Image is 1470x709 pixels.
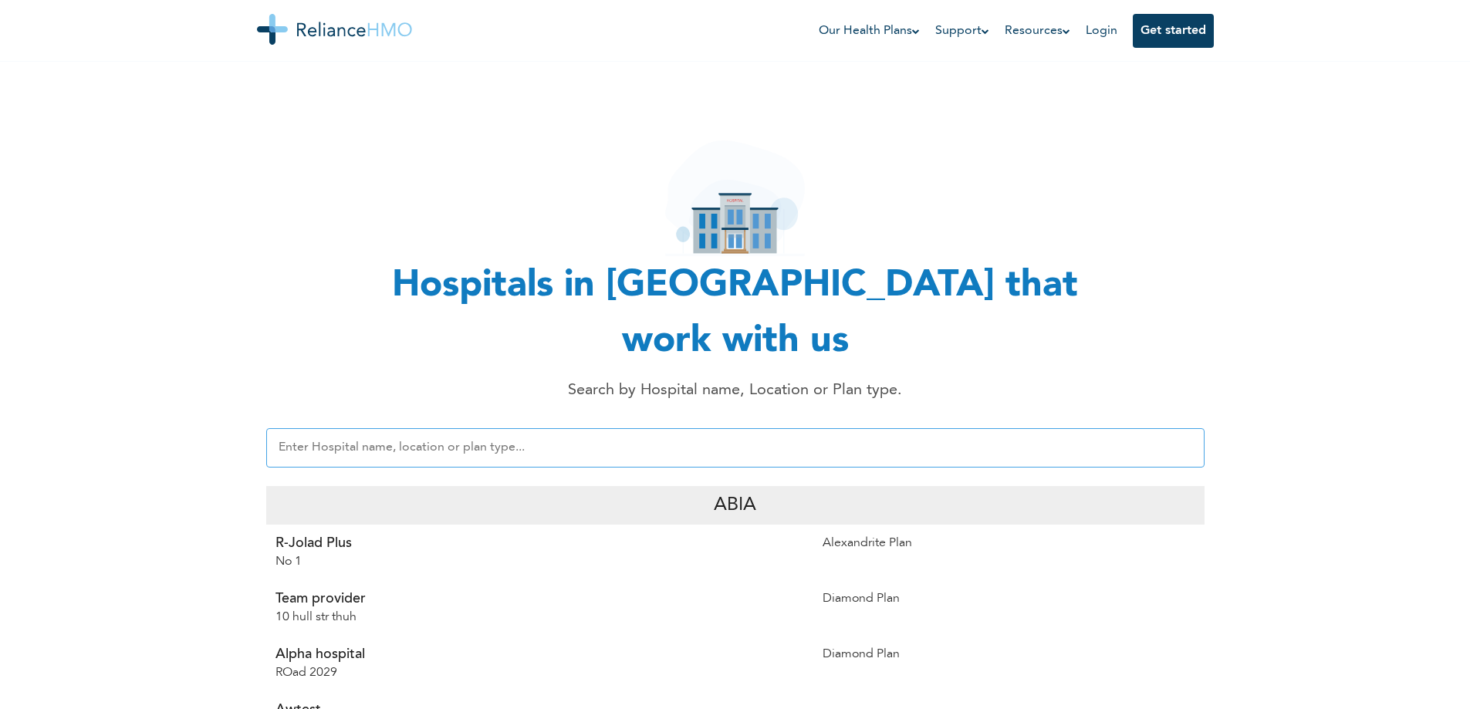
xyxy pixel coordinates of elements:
[257,14,412,45] img: Reliance HMO's Logo
[275,589,804,608] p: Team provider
[266,428,1205,468] input: Enter Hospital name, location or plan type...
[714,491,756,519] p: Abia
[275,552,804,571] p: No 1
[275,534,804,552] p: R-Jolad Plus
[388,379,1083,402] p: Search by Hospital name, Location or Plan type.
[823,534,1195,552] p: Alexandrite Plan
[1133,14,1214,48] button: Get started
[935,22,989,40] a: Support
[665,140,805,256] img: hospital_icon.svg
[275,645,804,663] p: Alpha hospital
[275,608,804,626] p: 10 hull str thuh
[350,258,1121,370] h1: Hospitals in [GEOGRAPHIC_DATA] that work with us
[823,645,1195,663] p: Diamond Plan
[1086,25,1117,37] a: Login
[1005,22,1070,40] a: Resources
[275,663,804,682] p: ROad 2029
[819,22,920,40] a: Our Health Plans
[823,589,1195,608] p: Diamond Plan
